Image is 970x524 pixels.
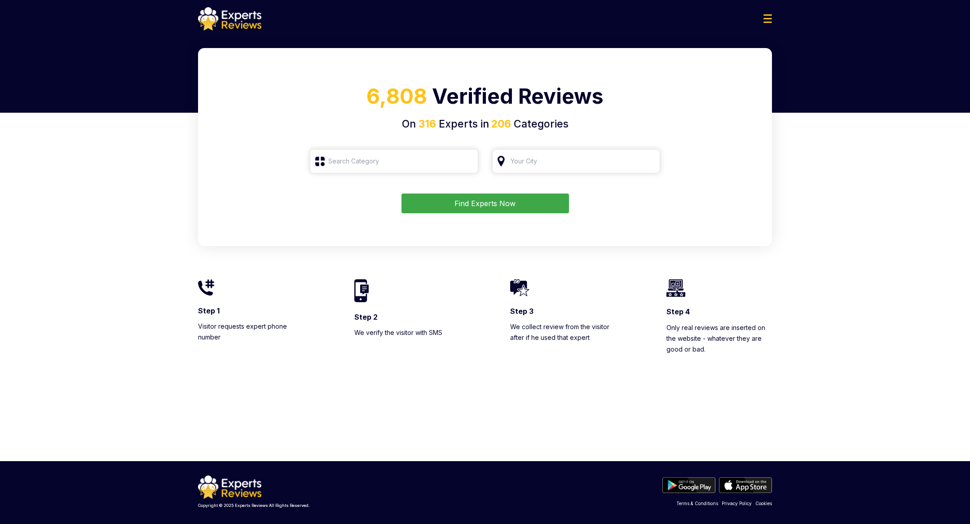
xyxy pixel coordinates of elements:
[666,307,772,317] h3: Step 4
[198,502,310,509] p: Copyright © 2025 Experts Reviews All Rights Reserved.
[719,477,772,493] img: apple store btn
[662,477,715,493] img: play store btn
[209,116,761,132] h4: On Experts in Categories
[198,476,261,499] img: logo
[310,149,478,173] input: Search Category
[354,312,460,322] h3: Step 2
[198,321,304,343] p: Visitor requests expert phone number
[198,7,261,31] img: logo
[676,500,718,507] a: Terms & Conditions
[492,149,661,173] input: Your City
[666,279,685,297] img: homeIcon4
[366,84,427,109] span: 6,808
[198,306,304,316] h3: Step 1
[763,14,772,23] img: Menu Icon
[209,81,761,116] h1: Verified Reviews
[510,306,616,316] h3: Step 3
[510,279,529,296] img: homeIcon3
[354,279,369,302] img: homeIcon2
[722,500,752,507] a: Privacy Policy
[489,118,511,130] span: 206
[510,321,616,343] p: We collect review from the visitor after if he used that expert
[354,327,460,338] p: We verify the visitor with SMS
[401,194,569,213] button: Find Experts Now
[755,500,772,507] a: Cookies
[198,279,214,296] img: homeIcon1
[419,118,436,130] span: 316
[666,322,772,355] p: Only real reviews are inserted on the website - whatever they are good or bad.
